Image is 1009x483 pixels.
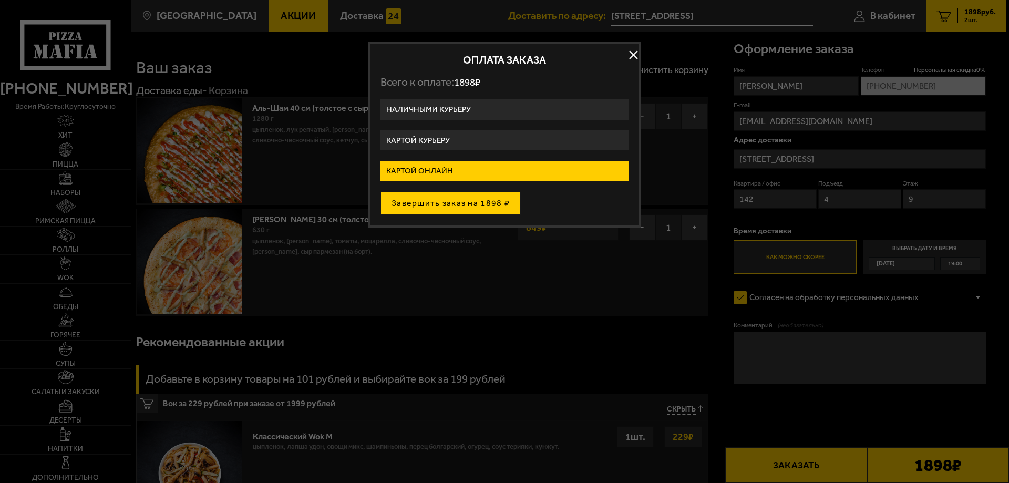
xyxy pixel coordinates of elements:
[380,192,521,215] button: Завершить заказ на 1898 ₽
[380,55,629,65] h2: Оплата заказа
[380,99,629,120] label: Наличными курьеру
[454,76,480,88] span: 1898 ₽
[380,76,629,89] p: Всего к оплате:
[380,130,629,151] label: Картой курьеру
[380,161,629,181] label: Картой онлайн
